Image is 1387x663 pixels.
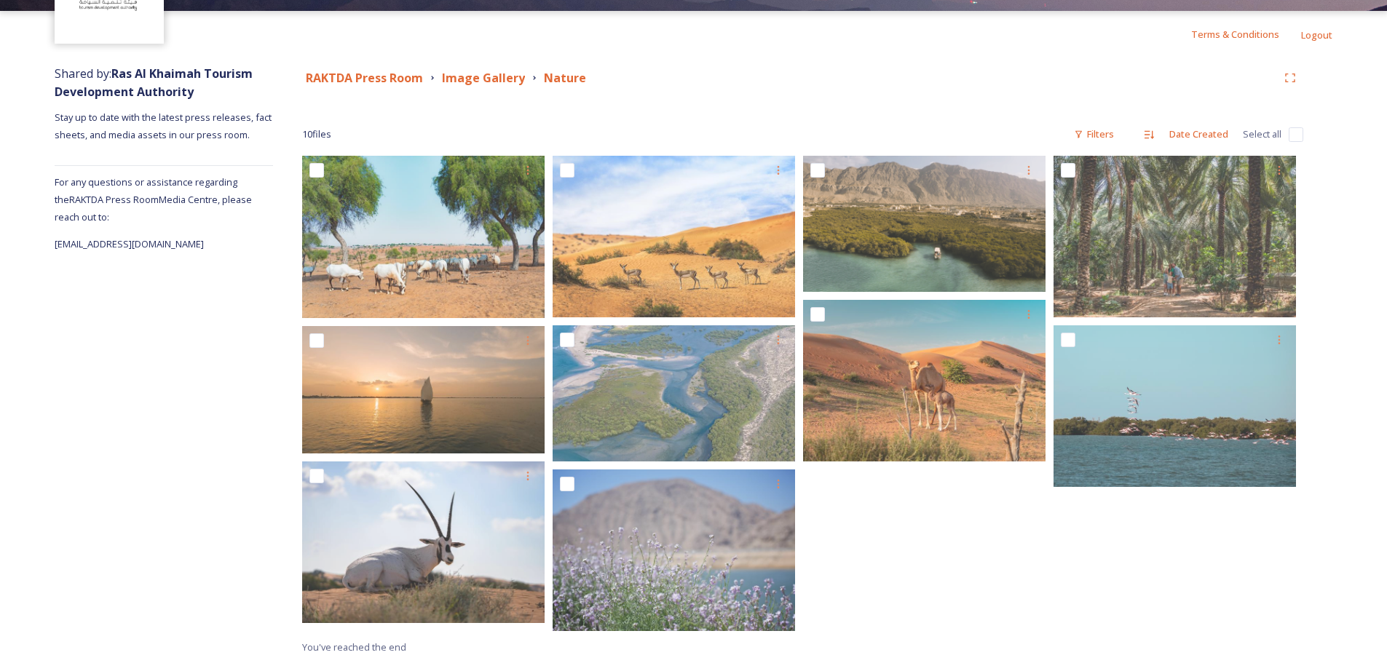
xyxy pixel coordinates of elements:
[55,65,253,100] span: Shared by:
[442,70,525,86] strong: Image Gallery
[302,326,545,453] img: Boat on the water.jpg
[803,300,1046,461] img: camels.jpg
[803,156,1046,291] img: Al Rams - Suwaidi Pearl farm_RAK.PNG
[553,325,795,461] img: Anantara Mina Al Arab Ras Al Khaimah Resort Exterior View Aerial Mangroves.tif
[55,111,274,141] span: Stay up to date with the latest press releases, fact sheets, and media assets in our press room.
[544,70,586,86] strong: Nature
[1162,120,1236,148] div: Date Created
[1191,28,1279,41] span: Terms & Conditions
[306,70,423,86] strong: RAKTDA Press Room
[553,156,795,317] img: the ritz carlton Ras Al khaimah al wadi desert.jpg
[302,156,545,318] img: Ritz Carlton Ras Al Khaimah Al Wadi -BD Desert Shoot.jpg
[55,65,253,100] strong: Ras Al Khaimah Tourism Development Authority
[55,175,252,223] span: For any questions or assistance regarding the RAKTDA Press Room Media Centre, please reach out to:
[1067,120,1121,148] div: Filters
[1301,28,1332,41] span: Logout
[553,469,795,631] img: Flowers.jpg
[1054,325,1296,487] img: Pearl Farm 01.jpg
[1191,25,1301,43] a: Terms & Conditions
[1243,127,1281,141] span: Select all
[302,640,406,654] span: You've reached the end
[302,461,545,623] img: Arabian Oryx .jpg
[1054,156,1296,317] img: Date Farm Hero
[55,237,204,250] span: [EMAIL_ADDRESS][DOMAIN_NAME]
[302,127,331,141] span: 10 file s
